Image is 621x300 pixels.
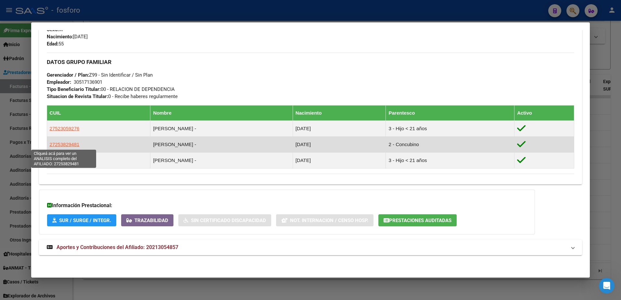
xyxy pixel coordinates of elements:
[150,105,293,120] th: Nombre
[150,120,293,136] td: [PERSON_NAME] -
[47,72,153,78] span: Z99 - Sin Identificar / Sin Plan
[293,136,386,152] td: [DATE]
[47,86,101,92] strong: Tipo Beneficiario Titular:
[47,27,59,32] strong: Sexo:
[47,214,116,226] button: SUR / SURGE / INTEGR.
[74,79,102,86] div: 30517136901
[293,152,386,168] td: [DATE]
[47,34,73,40] strong: Nacimiento:
[150,152,293,168] td: [PERSON_NAME] -
[47,34,88,40] span: [DATE]
[389,218,451,223] span: Prestaciones Auditadas
[47,41,64,47] span: 55
[47,94,178,99] span: 0 - Recibe haberes regularmente
[50,157,80,163] span: 27540341015
[47,105,150,120] th: CUIL
[178,214,271,226] button: Sin Certificado Discapacidad
[293,120,386,136] td: [DATE]
[50,142,80,147] span: 27253829481
[50,126,80,131] span: 27523059276
[57,244,178,250] span: Aportes y Contribuciones del Afiliado: 20213054857
[47,58,575,66] h3: DATOS GRUPO FAMILIAR
[378,214,457,226] button: Prestaciones Auditadas
[599,278,615,294] iframe: Intercom live chat
[290,218,368,223] span: Not. Internacion / Censo Hosp.
[47,72,89,78] strong: Gerenciador / Plan:
[386,120,514,136] td: 3 - Hijo < 21 años
[47,202,527,209] h3: Información Prestacional:
[47,86,175,92] span: 00 - RELACION DE DEPENDENCIA
[59,218,111,223] span: SUR / SURGE / INTEGR.
[276,214,374,226] button: Not. Internacion / Censo Hosp.
[386,152,514,168] td: 3 - Hijo < 21 años
[47,79,71,85] strong: Empleador:
[514,105,574,120] th: Activo
[386,105,514,120] th: Parentesco
[386,136,514,152] td: 2 - Concubino
[134,218,168,223] span: Trazabilidad
[293,105,386,120] th: Nacimiento
[121,214,173,226] button: Trazabilidad
[150,136,293,152] td: [PERSON_NAME] -
[47,94,108,99] strong: Situacion de Revista Titular:
[47,41,58,47] strong: Edad:
[39,240,582,255] mat-expansion-panel-header: Aportes y Contribuciones del Afiliado: 20213054857
[47,27,63,32] span: M
[191,218,266,223] span: Sin Certificado Discapacidad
